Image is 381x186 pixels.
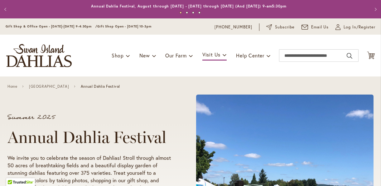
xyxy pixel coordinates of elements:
span: Shop [112,52,124,59]
a: Email Us [301,24,329,30]
a: store logo [6,44,72,67]
span: Email Us [311,24,329,30]
a: Annual Dahlia Festival, August through [DATE] - [DATE] through [DATE] (And [DATE]) 9-am5:30pm [91,4,287,8]
button: Next [369,3,381,16]
a: [PHONE_NUMBER] [215,24,252,30]
a: Subscribe [266,24,295,30]
button: 2 of 4 [186,12,188,14]
button: 4 of 4 [198,12,200,14]
h1: Annual Dahlia Festival [7,128,172,147]
span: Annual Dahlia Festival [81,84,120,89]
a: [GEOGRAPHIC_DATA] [29,84,69,89]
span: Gift Shop & Office Open - [DATE]-[DATE] 9-4:30pm / [6,24,97,28]
a: Log In/Register [335,24,375,30]
p: Summer 2025 [7,114,172,120]
span: Our Farm [165,52,186,59]
span: New [139,52,150,59]
button: 3 of 4 [192,12,194,14]
span: Visit Us [202,51,220,58]
span: Subscribe [275,24,295,30]
span: Gift Shop Open - [DATE] 10-3pm [97,24,152,28]
span: Log In/Register [344,24,375,30]
a: Home [7,84,17,89]
button: 1 of 4 [180,12,182,14]
span: Help Center [236,52,264,59]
